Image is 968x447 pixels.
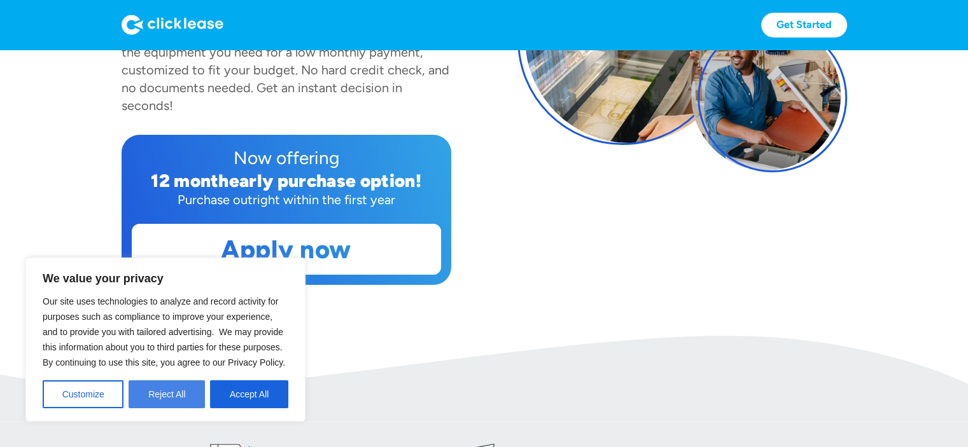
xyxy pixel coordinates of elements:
div: Purchase outright within the first year [132,191,441,209]
div: has partnered with Clicklease to help you get the equipment you need for a low monthly payment, c... [122,27,449,113]
div: We value your privacy [25,258,305,422]
p: We value your privacy [43,271,288,286]
button: Customize [43,380,123,408]
div: Now offering [132,145,441,170]
button: Accept All [210,380,288,408]
div: 12 month [151,170,229,191]
img: Logo [122,15,223,35]
span: Our site uses technologies to analyze and record activity for purposes such as compliance to impr... [43,296,285,368]
a: Get Started [761,13,847,38]
div: early purchase option! [229,170,421,191]
a: Apply now [132,224,440,274]
button: Reject All [129,380,205,408]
